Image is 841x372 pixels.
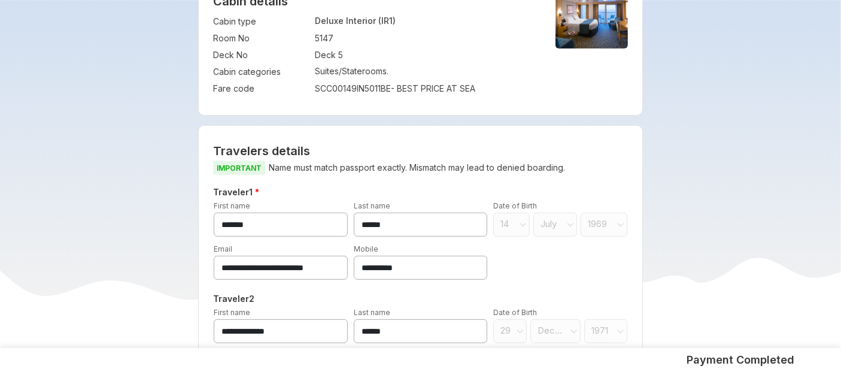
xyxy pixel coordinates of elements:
[211,292,630,306] h5: Traveler 2
[213,161,628,176] p: Name must match passport exactly. Mismatch may lead to denied boarding.
[214,244,232,253] label: Email
[588,218,613,230] span: 1969
[500,218,516,230] span: 14
[213,80,309,97] td: Fare code
[517,325,524,337] svg: angle down
[309,47,315,63] td: :
[591,325,613,337] span: 1971
[309,63,315,80] td: :
[213,161,265,175] span: IMPORTANT
[213,63,309,80] td: Cabin categories
[354,308,390,317] label: Last name
[493,201,537,210] label: Date of Birth
[567,219,574,231] svg: angle down
[541,218,563,230] span: July
[354,244,378,253] label: Mobile
[213,13,309,30] td: Cabin type
[211,185,630,199] h5: Traveler 1
[500,325,514,337] span: 29
[493,308,537,317] label: Date of Birth
[315,47,535,63] td: Deck 5
[214,201,250,210] label: First name
[309,30,315,47] td: :
[538,325,566,337] span: December
[378,16,396,26] span: (IR1)
[213,144,628,158] h2: Travelers details
[354,201,390,210] label: Last name
[315,83,535,95] div: SCC00149IN5011BE - BEST PRICE AT SEA
[617,219,624,231] svg: angle down
[213,30,309,47] td: Room No
[315,66,535,76] p: Suites/Staterooms.
[570,325,578,337] svg: angle down
[309,80,315,97] td: :
[520,219,527,231] svg: angle down
[213,47,309,63] td: Deck No
[315,16,535,26] p: Deluxe Interior
[309,13,315,30] td: :
[315,30,535,47] td: 5147
[214,308,250,317] label: First name
[687,353,795,367] h5: Payment Completed
[617,325,624,337] svg: angle down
